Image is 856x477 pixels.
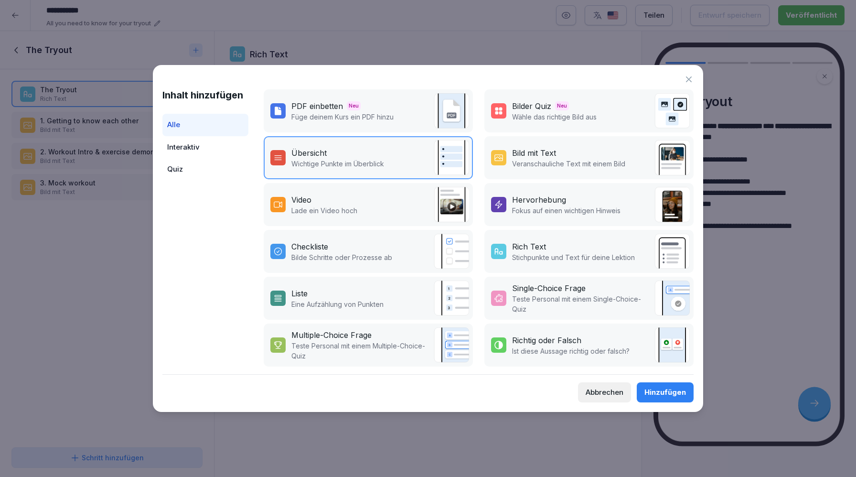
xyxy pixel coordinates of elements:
div: Alle [162,114,248,136]
img: pdf_embed.svg [434,93,469,129]
div: Single-Choice Frage [512,282,586,294]
p: Lade ein Video hoch [291,206,357,216]
p: Wichtige Punkte im Überblick [291,159,384,169]
div: Checkliste [291,241,328,252]
h1: Inhalt hinzufügen [162,88,248,102]
p: Eine Aufzählung von Punkten [291,299,384,309]
p: Veranschauliche Text mit einem Bild [512,159,625,169]
img: overview.svg [434,140,469,175]
img: richtext.svg [654,234,690,269]
p: Ist diese Aussage richtig oder falsch? [512,346,630,356]
div: Hinzufügen [644,387,686,398]
span: Neu [555,101,569,110]
img: checklist.svg [434,234,469,269]
p: Bilde Schritte oder Prozesse ab [291,252,392,262]
img: true_false.svg [654,327,690,363]
div: Hervorhebung [512,194,566,206]
div: Quiz [162,158,248,181]
div: Bild mit Text [512,147,556,159]
div: Multiple-Choice Frage [291,329,372,341]
button: Abbrechen [578,382,631,402]
p: Stichpunkte und Text für deine Lektion [512,252,635,262]
div: PDF einbetten [291,100,343,112]
div: Richtig oder Falsch [512,335,581,346]
div: Liste [291,288,308,299]
p: Füge deinem Kurs ein PDF hinzu [291,112,394,122]
button: Hinzufügen [637,382,694,402]
p: Teste Personal mit einem Multiple-Choice-Quiz [291,341,429,361]
div: Interaktiv [162,136,248,159]
div: Bilder Quiz [512,100,551,112]
div: Video [291,194,311,206]
p: Teste Personal mit einem Single-Choice-Quiz [512,294,650,314]
div: Übersicht [291,147,327,159]
div: Abbrechen [586,387,623,398]
img: single_choice_quiz.svg [654,281,690,316]
span: Neu [347,101,361,110]
img: list.svg [434,281,469,316]
div: Rich Text [512,241,546,252]
img: callout.png [654,187,690,222]
img: image_quiz.svg [654,93,690,129]
p: Fokus auf einen wichtigen Hinweis [512,206,621,216]
img: text_image.png [654,140,690,175]
p: Wähle das richtige Bild aus [512,112,597,122]
img: video.png [434,187,469,222]
img: quiz.svg [434,327,469,363]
